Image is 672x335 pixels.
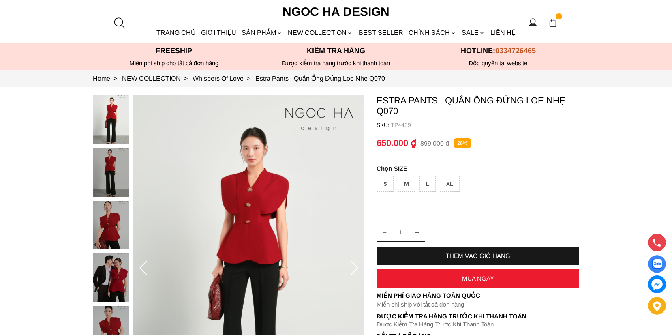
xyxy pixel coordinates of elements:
a: BEST SELLER [356,22,406,43]
img: Display image [652,259,662,269]
h6: SKU: [377,122,391,128]
a: Link to NEW COLLECTION [122,75,193,82]
a: Link to Estra Pants_ Quần Ống Đứng Loe Nhẹ Q070 [255,75,385,82]
p: TP4439 [391,122,579,128]
a: messenger [648,275,666,293]
p: Được Kiểm Tra Hàng Trước Khi Thanh Toán [377,313,579,320]
span: 0334726465 [495,47,536,55]
p: Freeship [93,47,255,55]
div: Chính sách [406,22,459,43]
span: > [181,75,191,82]
p: Hotline: [417,47,579,55]
p: Được kiểm tra hàng trước khi thanh toán [255,60,417,67]
a: GIỚI THIỆU [198,22,239,43]
img: img-CART-ICON-ksit0nf1 [548,18,557,27]
p: SIZE [377,165,579,172]
span: > [110,75,120,82]
p: Được Kiểm Tra Hàng Trước Khi Thanh Toán [377,321,579,328]
a: SALE [459,22,488,43]
div: THÊM VÀO GIỎ HÀNG [377,252,579,259]
p: Estra Pants_ Quần Ống Đứng Loe Nhẹ Q070 [377,95,579,116]
div: M [398,176,415,192]
font: Miễn phí giao hàng toàn quốc [377,292,480,299]
div: SẢN PHẨM [239,22,285,43]
div: XL [440,176,460,192]
p: 899.000 ₫ [420,140,449,147]
p: 650.000 ₫ [377,138,416,148]
a: Display image [648,255,666,273]
a: Ngoc Ha Design [275,2,397,21]
div: Miễn phí ship cho tất cả đơn hàng [93,60,255,67]
img: Estra Pants_ Quần Ống Đứng Loe Nhẹ Q070_mini_1 [93,148,129,197]
div: MUA NGAY [377,275,579,282]
div: L [419,176,436,192]
a: Link to Whispers Of Love [193,75,255,82]
h6: Độc quyền tại website [417,60,579,67]
a: NEW COLLECTION [285,22,356,43]
span: 1 [556,13,562,20]
a: LIÊN HỆ [488,22,518,43]
input: Quantity input [377,224,425,241]
font: Kiểm tra hàng [307,47,365,55]
img: Estra Pants_ Quần Ống Đứng Loe Nhẹ Q070_mini_2 [93,201,129,249]
font: Miễn phí ship với tất cả đơn hàng [377,301,464,308]
a: Link to Home [93,75,122,82]
p: 28% [454,138,471,148]
a: TRANG CHỦ [154,22,198,43]
img: Estra Pants_ Quần Ống Đứng Loe Nhẹ Q070_mini_3 [93,253,129,302]
img: Estra Pants_ Quần Ống Đứng Loe Nhẹ Q070_mini_0 [93,95,129,144]
div: S [377,176,394,192]
span: > [244,75,254,82]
